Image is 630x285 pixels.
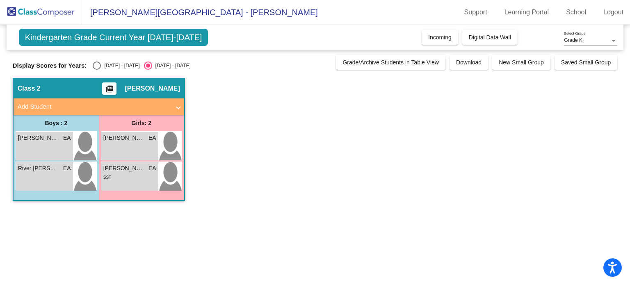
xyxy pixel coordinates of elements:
span: Saved Small Group [561,59,611,66]
span: Kindergarten Grade Current Year [DATE]-[DATE] [19,29,208,46]
span: [PERSON_NAME] [18,134,59,142]
span: [PERSON_NAME][GEOGRAPHIC_DATA] - [PERSON_NAME] [82,6,318,19]
div: Boys : 2 [14,115,99,131]
button: Saved Small Group [555,55,617,70]
mat-radio-group: Select an option [93,62,190,70]
span: EA [63,164,71,173]
mat-expansion-panel-header: Add Student [14,98,184,115]
a: Learning Portal [498,6,556,19]
span: Grade K [564,37,582,43]
span: EA [148,164,156,173]
span: [PERSON_NAME] [103,164,144,173]
a: Logout [597,6,630,19]
a: Support [458,6,494,19]
span: Grade/Archive Students in Table View [342,59,439,66]
button: Download [450,55,488,70]
span: SST [103,175,111,180]
div: [DATE] - [DATE] [152,62,191,69]
mat-panel-title: Add Student [18,102,170,112]
span: [PERSON_NAME] [PERSON_NAME] [103,134,144,142]
span: EA [63,134,71,142]
span: EA [148,134,156,142]
div: [DATE] - [DATE] [101,62,139,69]
span: Display Scores for Years: [13,62,87,69]
span: [PERSON_NAME] [125,84,180,93]
span: River [PERSON_NAME] [18,164,59,173]
button: Digital Data Wall [462,30,518,45]
span: New Small Group [499,59,544,66]
span: Download [456,59,482,66]
div: Girls: 2 [99,115,184,131]
button: New Small Group [492,55,550,70]
mat-icon: picture_as_pdf [105,85,114,96]
span: Incoming [428,34,452,41]
span: Class 2 [18,84,41,93]
button: Incoming [422,30,458,45]
button: Print Students Details [102,82,116,95]
a: School [559,6,593,19]
span: Digital Data Wall [469,34,511,41]
button: Grade/Archive Students in Table View [336,55,445,70]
